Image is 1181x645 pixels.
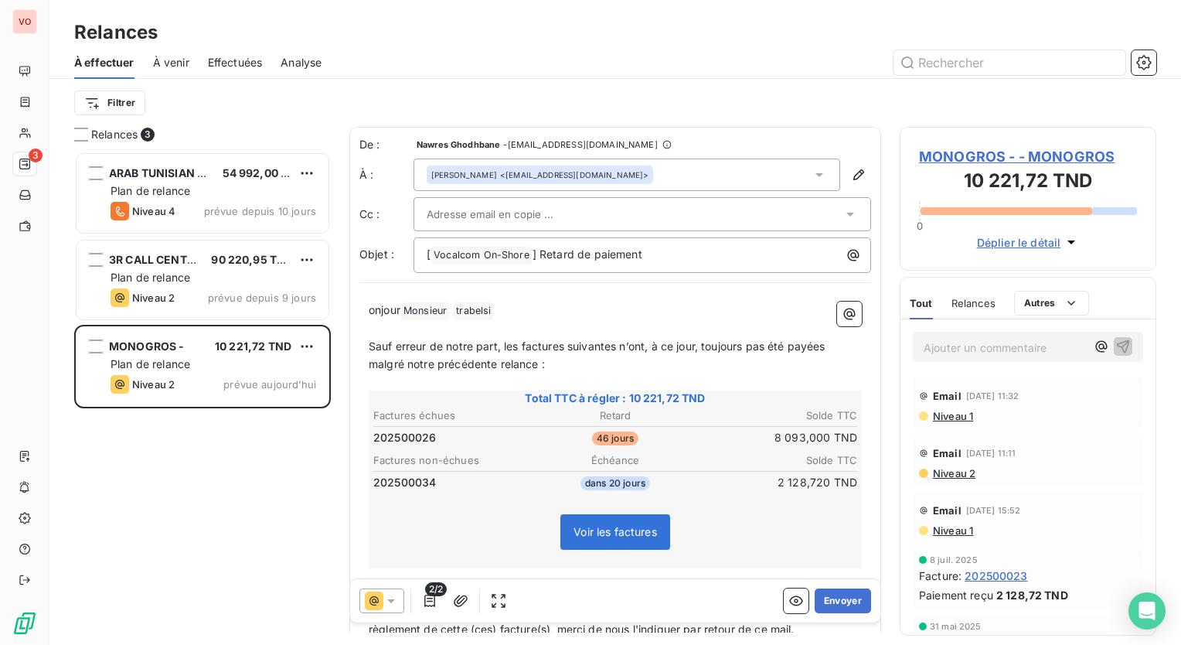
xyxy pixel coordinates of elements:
[373,452,533,469] th: Factures non-échues
[281,55,322,70] span: Analyse
[977,234,1061,251] span: Déplier le détail
[933,447,961,459] span: Email
[697,408,858,424] th: Solde TTC
[930,555,978,565] span: 8 juil. 2025
[132,292,175,304] span: Niveau 2
[910,297,933,309] span: Tout
[533,247,642,261] span: ] Retard de paiement
[211,253,293,266] span: 90 220,95 TND
[132,205,175,217] span: Niveau 4
[1014,291,1089,316] button: Autres
[966,391,1019,401] span: [DATE] 11:32
[697,474,858,491] td: 2 128,720 TND
[917,220,923,232] span: 0
[933,390,961,402] span: Email
[919,587,993,603] span: Paiement reçu
[966,506,1021,515] span: [DATE] 15:52
[401,302,449,320] span: Monsieur
[580,476,650,490] span: dans 20 jours
[223,166,305,179] span: 54 992,00 TND
[132,378,175,391] span: Niveau 2
[573,525,657,538] span: Voir les factures
[427,247,431,261] span: [
[931,467,975,479] span: Niveau 2
[972,234,1084,251] button: Déplier le détail
[29,148,43,162] span: 3
[223,378,316,391] span: prévue aujourd’hui
[111,357,190,370] span: Plan de relance
[141,128,155,142] span: 3
[996,587,1068,603] span: 2 128,72 TND
[111,184,190,197] span: Plan de relance
[417,140,500,149] span: Nawres Ghodhbane
[359,167,414,183] label: À :
[933,504,961,517] span: Email
[74,152,331,645] div: grid
[1128,592,1166,630] div: Open Intercom Messenger
[359,247,394,261] span: Objet :
[153,55,189,70] span: À venir
[111,271,190,284] span: Plan de relance
[373,474,533,491] td: 202500034
[208,292,316,304] span: prévue depuis 9 jours
[965,568,1027,584] span: 202500023
[919,167,1137,198] h3: 10 221,72 TND
[369,303,400,316] span: onjour
[431,169,648,180] div: <[EMAIL_ADDRESS][DOMAIN_NAME]>
[697,429,858,446] td: 8 093,000 TND
[966,449,1016,458] span: [DATE] 11:11
[815,589,871,613] button: Envoyer
[208,55,263,70] span: Effectuées
[373,408,533,424] th: Factures échues
[109,166,229,179] span: ARAB TUNISIAN BANK
[893,50,1125,75] input: Rechercher
[503,140,657,149] span: - [EMAIL_ADDRESS][DOMAIN_NAME]
[697,452,858,469] th: Solde TTC
[431,247,532,264] span: Vocalcom On-Shore
[425,582,447,596] span: 2/2
[371,391,859,406] span: Total TTC à régler : 10 221,72 TND
[931,524,973,537] span: Niveau 1
[931,410,973,422] span: Niveau 1
[91,127,138,142] span: Relances
[215,340,291,353] span: 10 221,72 TND
[74,19,158,46] h3: Relances
[12,9,37,34] div: VO
[369,340,829,370] span: Sauf erreur de notre part, les factures suivantes n’ont, à ce jour, toujours pas été payées malgr...
[431,169,497,180] span: [PERSON_NAME]
[919,146,1137,167] span: MONOGROS - - MONOGROS
[74,55,134,70] span: À effectuer
[919,568,961,584] span: Facture :
[535,408,696,424] th: Retard
[109,253,201,266] span: 3R CALL CENTER
[592,432,638,445] span: 46 jours
[359,206,414,222] label: Cc :
[74,90,145,115] button: Filtrer
[535,452,696,469] th: Échéance
[204,205,316,217] span: prévue depuis 10 jours
[359,137,414,152] span: De :
[930,622,982,631] span: 31 mai 2025
[373,430,436,445] span: 202500026
[951,297,996,309] span: Relances
[109,340,185,353] span: MONOGROS -
[454,302,493,320] span: trabelsi
[12,611,37,636] img: Logo LeanPay
[427,203,593,226] input: Adresse email en copie ...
